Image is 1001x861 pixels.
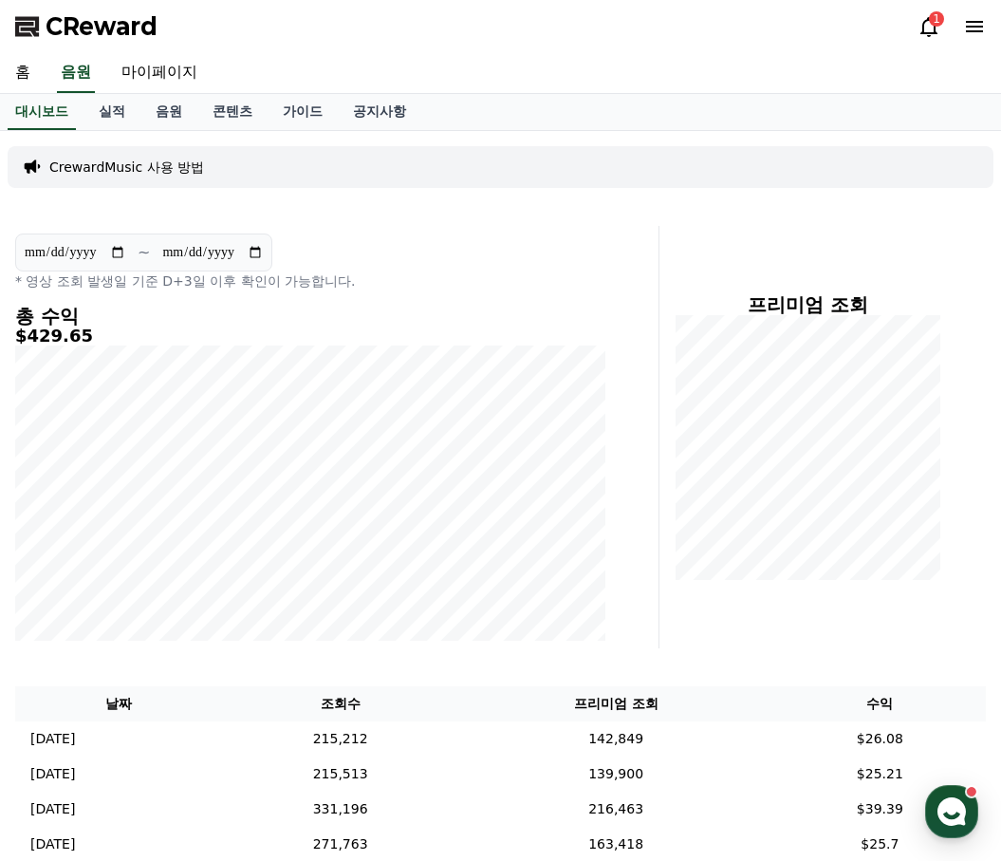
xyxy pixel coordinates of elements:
a: 대화 [125,602,245,649]
p: ~ [138,241,150,264]
a: 홈 [6,602,125,649]
p: [DATE] [30,764,75,784]
th: 날짜 [15,686,223,721]
td: 215,513 [223,757,458,792]
th: 프리미엄 조회 [458,686,774,721]
td: $25.21 [774,757,986,792]
td: 142,849 [458,721,774,757]
td: 331,196 [223,792,458,827]
span: 대화 [174,631,196,646]
td: 216,463 [458,792,774,827]
a: 음원 [57,53,95,93]
h4: 프리미엄 조회 [675,294,940,315]
span: 홈 [60,630,71,646]
a: 실적 [83,94,140,130]
td: $39.39 [774,792,986,827]
a: CReward [15,11,158,42]
a: 콘텐츠 [197,94,268,130]
a: 대시보드 [8,94,76,130]
a: 1 [918,15,940,38]
a: 마이페이지 [106,53,213,93]
a: 공지사항 [338,94,421,130]
th: 조회수 [223,686,458,721]
p: * 영상 조회 발생일 기준 D+3일 이후 확인이 가능합니다. [15,271,605,290]
p: [DATE] [30,834,75,854]
span: CReward [46,11,158,42]
a: 설정 [245,602,364,649]
a: 가이드 [268,94,338,130]
th: 수익 [774,686,986,721]
div: 1 [929,11,944,27]
a: 음원 [140,94,197,130]
h5: $429.65 [15,327,605,346]
p: [DATE] [30,729,75,749]
p: [DATE] [30,799,75,819]
a: CrewardMusic 사용 방법 [49,158,204,177]
h4: 총 수익 [15,306,605,327]
td: 139,900 [458,757,774,792]
span: 설정 [293,630,316,646]
td: $26.08 [774,721,986,757]
td: 215,212 [223,721,458,757]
